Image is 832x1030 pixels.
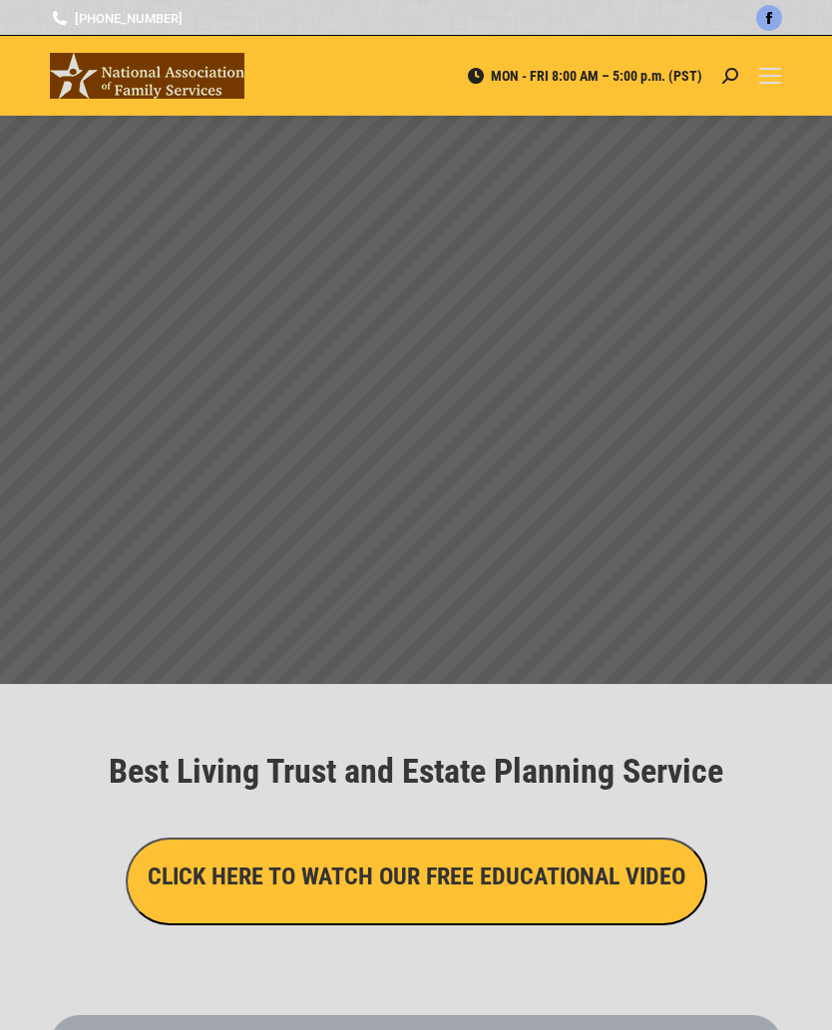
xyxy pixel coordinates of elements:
[126,838,707,925] button: CLICK HERE TO WATCH OUR FREE EDUCATIONAL VIDEO
[50,9,183,28] a: [PHONE_NUMBER]
[756,5,782,31] a: Facebook page opens in new window
[148,859,685,893] h3: CLICK HERE TO WATCH OUR FREE EDUCATIONAL VIDEO
[50,53,244,99] img: National Association of Family Services
[466,67,702,85] span: MON - FRI 8:00 AM – 5:00 p.m. (PST)
[60,754,772,788] h1: Best Living Trust and Estate Planning Service
[758,64,782,88] a: Mobile menu icon
[126,867,707,888] a: CLICK HERE TO WATCH OUR FREE EDUCATIONAL VIDEO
